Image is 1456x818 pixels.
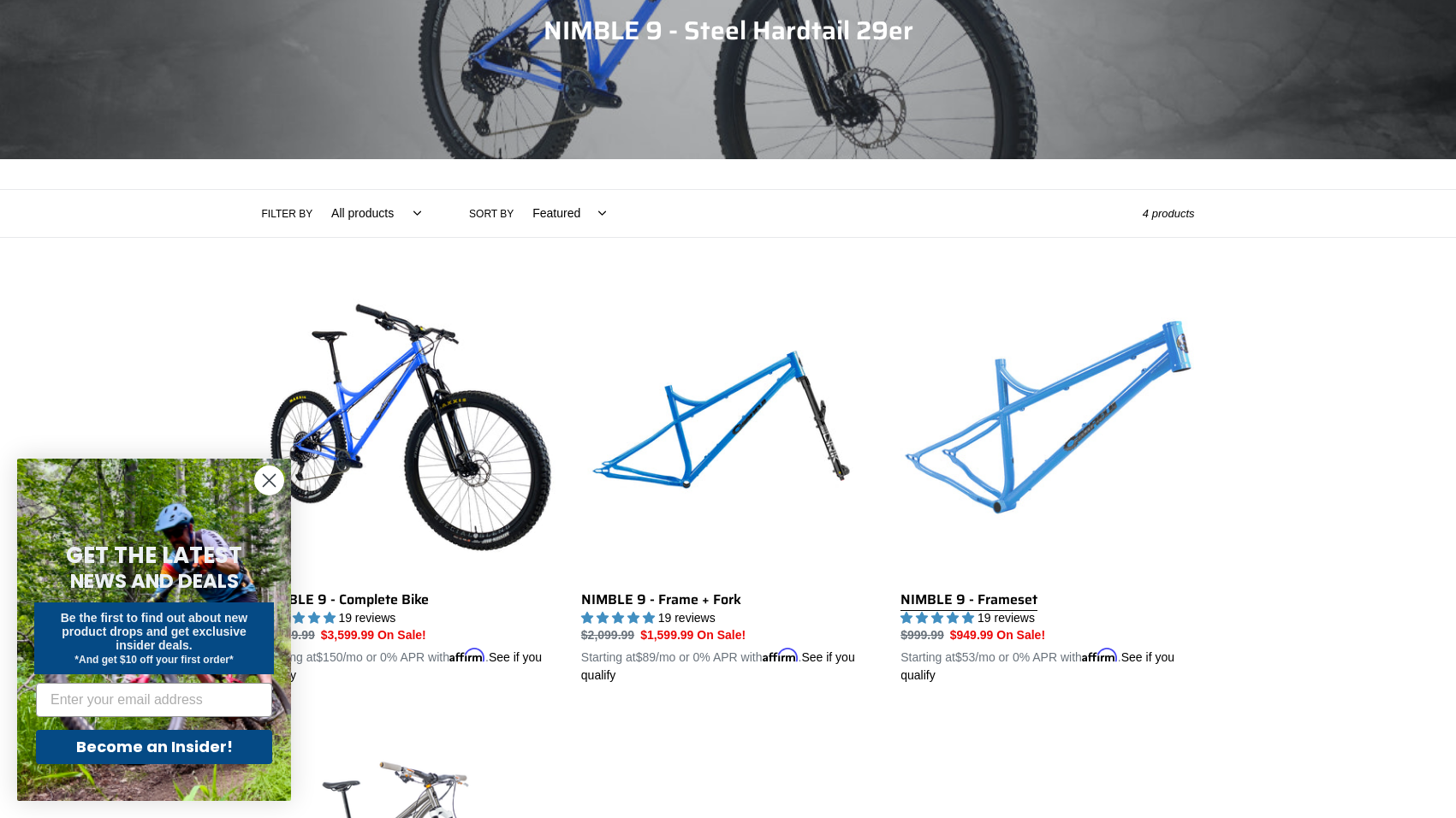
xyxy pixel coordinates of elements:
[36,730,272,764] button: Become an Insider!
[254,465,284,495] button: Close dialog
[262,206,313,222] label: Filter by
[66,540,242,571] span: GET THE LATEST
[61,611,248,652] span: Be the first to find out about new product drops and get exclusive insider deals.
[1143,207,1195,220] span: 4 products
[469,206,514,222] label: Sort by
[74,654,233,666] span: *And get $10 off your first order*
[70,567,239,595] span: NEWS AND DEALS
[36,683,272,717] input: Enter your email address
[544,10,913,50] span: NIMBLE 9 - Steel Hardtail 29er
